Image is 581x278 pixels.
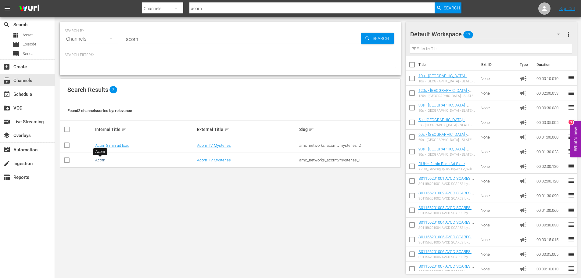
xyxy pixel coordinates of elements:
td: None [478,174,517,188]
td: 00:01:00.060 [534,130,568,144]
span: Ad [520,265,527,273]
a: Acorn [95,158,105,162]
span: reorder [568,250,575,258]
a: 60s - [GEOGRAPHIC_DATA] - SLATE - 2021 [418,132,469,141]
span: Search [3,21,10,28]
span: Ad [520,236,527,243]
th: Duration [533,56,569,73]
div: 3 [568,120,573,125]
span: reorder [568,162,575,170]
a: S01156201004 AVOD SCARES by SHUDDER WillBeRightBack 30 [418,220,475,229]
span: Ad [520,251,527,258]
span: reorder [568,206,575,214]
span: sort [224,127,230,132]
span: Search [444,2,460,13]
div: Channels [65,31,118,48]
span: reorder [568,265,575,272]
span: Found 2 channels sorted by: relevance [67,108,132,113]
td: None [478,115,517,130]
div: S01156201001 AVOD SCARES by SHUDDER WillBeRightBack 120 [418,182,476,186]
td: 00:02:00.120 [534,174,568,188]
span: reorder [568,221,575,228]
td: 00:01:30.023 [534,144,568,159]
span: Search Results [67,86,108,93]
span: Ingestion [3,160,10,167]
span: Search [370,33,394,44]
td: None [478,218,517,232]
td: None [478,247,517,262]
span: VOD [3,104,10,112]
div: Internal Title [95,126,195,133]
div: 90s - [GEOGRAPHIC_DATA] - SLATE - 2021 [418,153,476,157]
td: 00:00:05.005 [534,247,568,262]
span: Series [23,51,34,57]
span: Channels [3,77,10,84]
a: Acorn TV Mysteries [197,143,231,148]
div: 5s - [GEOGRAPHIC_DATA] - SLATE - 2021 [418,123,476,127]
div: Acorn [95,149,105,154]
span: reorder [568,133,575,140]
span: 17 [463,28,473,41]
a: Acorn TV Mysteries [197,158,231,162]
span: sort [121,127,127,132]
td: None [478,86,517,100]
td: None [478,144,517,159]
div: amc_networks_acorntvmysteries_2 [299,143,400,148]
div: Slug [299,126,400,133]
span: reorder [568,118,575,126]
th: Title [418,56,478,73]
span: Asset [23,32,33,38]
div: S01156201005 AVOD SCARES by SHUDDER WillBeRightBack 15 [418,240,476,244]
span: Ad [520,221,527,229]
span: Reports [3,174,10,181]
span: 2 [109,86,117,93]
span: Episode [23,41,36,47]
a: S01156201007 AVOD SCARES by SHUDDER WillBeRightBack 10 [418,264,475,273]
div: 30s - [GEOGRAPHIC_DATA] - SLATE - 2021 [418,109,476,113]
span: Create [3,63,10,70]
a: S01156201003 AVOD SCARES by SHUDDER WillBeRightBack 60 [418,205,475,215]
span: reorder [568,148,575,155]
button: Open Feedback Widget [570,121,581,157]
a: 30s - [GEOGRAPHIC_DATA] - SLATE - 2021 [418,103,469,112]
a: GUHH 2 min Roku Ad Slate [418,161,465,166]
td: None [478,71,517,86]
span: reorder [568,236,575,243]
td: None [478,262,517,276]
a: 5s - [GEOGRAPHIC_DATA] - SLATE - 2021 [418,117,467,127]
span: reorder [568,177,575,184]
span: Ad [520,207,527,214]
span: Asset [12,31,20,39]
a: S01156201006 AVOD SCARES by SHUDDER WillBeRightBack 05 [418,249,475,258]
td: 00:02:00.053 [534,86,568,100]
button: Search [435,2,461,13]
span: menu [4,5,11,12]
button: more_vert [565,27,572,42]
a: S01156201005 AVOD SCARES by SHUDDER WillBeRightBack 15 [418,235,475,244]
div: 60s - [GEOGRAPHIC_DATA] - SLATE - 2021 [418,138,476,142]
td: None [478,203,517,218]
span: Ad [520,148,527,155]
span: more_vert [565,31,572,38]
span: Ad [520,133,527,141]
span: Episode [12,41,20,48]
td: None [478,159,517,174]
span: Live Streaming [3,118,10,125]
td: None [478,232,517,247]
span: Automation [3,146,10,153]
td: 00:00:30.030 [534,218,568,232]
div: S01156201004 AVOD SCARES by SHUDDER WillBeRightBack 30 [418,226,476,230]
td: 00:02:00.120 [534,159,568,174]
span: reorder [568,89,575,96]
td: None [478,188,517,203]
td: 00:00:10.010 [534,262,568,276]
a: 10s - [GEOGRAPHIC_DATA] - SLATE - 2021 [418,74,469,83]
span: Ad [520,89,527,97]
span: sort [309,127,314,132]
a: S01156201002 AVOD SCARES by SHUDDER WillBeRightBack 90 [418,191,475,200]
p: Search Filters: [65,52,396,58]
span: reorder [568,74,575,82]
div: S01156201007 AVOD SCARES by SHUDDER WillBeRightBack 10 [418,270,476,274]
div: S01156201006 AVOD SCARES by SHUDDER WillBeRightBack 05 [418,255,476,259]
td: 00:00:15.015 [534,232,568,247]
